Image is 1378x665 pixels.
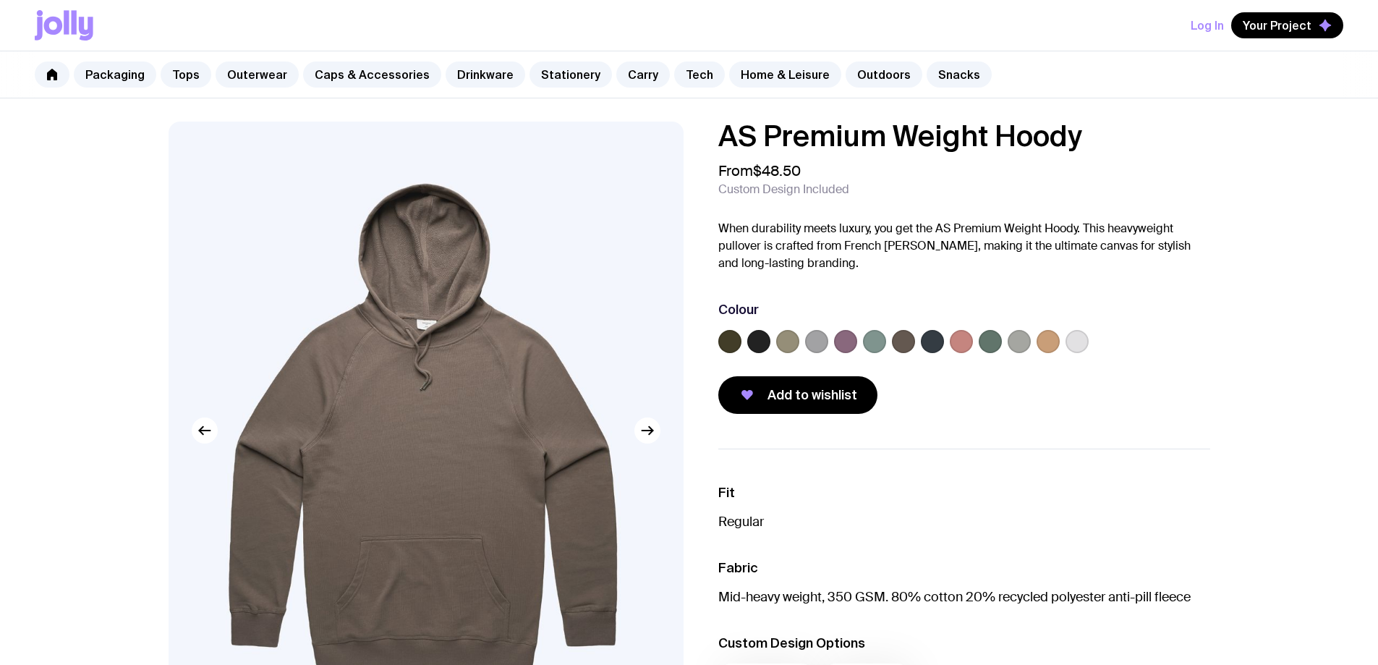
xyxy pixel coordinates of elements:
span: Add to wishlist [767,386,857,404]
h3: Fit [718,484,1210,501]
a: Caps & Accessories [303,62,441,88]
span: $48.50 [753,161,801,180]
a: Carry [616,62,670,88]
a: Outerwear [216,62,299,88]
h3: Colour [718,301,759,318]
button: Your Project [1231,12,1343,38]
a: Drinkware [446,62,525,88]
p: When durability meets luxury, you get the AS Premium Weight Hoody. This heavyweight pullover is c... [718,220,1210,272]
a: Tops [161,62,211,88]
h3: Custom Design Options [718,635,1210,652]
span: Your Project [1243,18,1311,33]
p: Regular [718,513,1210,530]
span: Custom Design Included [718,182,849,197]
a: Tech [674,62,725,88]
button: Log In [1191,12,1224,38]
a: Packaging [74,62,156,88]
h3: Fabric [718,559,1210,577]
p: Mid-heavy weight, 350 GSM. 80% cotton 20% recycled polyester anti-pill fleece [718,588,1210,606]
a: Home & Leisure [729,62,841,88]
a: Outdoors [846,62,922,88]
h1: AS Premium Weight Hoody [718,122,1210,151]
span: From [718,162,801,179]
a: Stationery [529,62,612,88]
button: Add to wishlist [718,376,877,414]
a: Snacks [927,62,992,88]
